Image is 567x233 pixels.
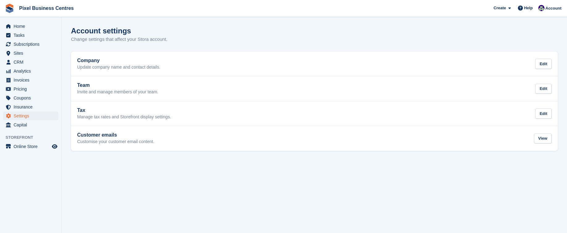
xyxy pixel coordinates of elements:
[14,103,51,111] span: Insurance
[3,40,58,49] a: menu
[3,67,58,75] a: menu
[14,40,51,49] span: Subscriptions
[77,139,154,145] p: Customise your customer email content.
[14,22,51,31] span: Home
[77,65,160,70] p: Update company name and contact details.
[14,49,51,57] span: Sites
[77,89,158,95] p: Invite and manage members of your team.
[14,142,51,151] span: Online Store
[71,76,558,101] a: Team Invite and manage members of your team. Edit
[14,76,51,84] span: Invoices
[14,31,51,40] span: Tasks
[535,84,552,94] div: Edit
[3,142,58,151] a: menu
[71,101,558,126] a: Tax Manage tax rates and Storefront display settings. Edit
[5,4,14,13] img: stora-icon-8386f47178a22dfd0bd8f6a31ec36ba5ce8667c1dd55bd0f319d3a0aa187defe.svg
[535,59,552,69] div: Edit
[14,58,51,66] span: CRM
[3,49,58,57] a: menu
[3,121,58,129] a: menu
[14,67,51,75] span: Analytics
[3,22,58,31] a: menu
[77,108,171,113] h2: Tax
[545,5,561,11] span: Account
[77,114,171,120] p: Manage tax rates and Storefront display settings.
[14,85,51,93] span: Pricing
[3,103,58,111] a: menu
[51,143,58,150] a: Preview store
[535,108,552,119] div: Edit
[3,112,58,120] a: menu
[3,58,58,66] a: menu
[71,27,131,35] h1: Account settings
[3,76,58,84] a: menu
[71,126,558,151] a: Customer emails Customise your customer email content. View
[14,121,51,129] span: Capital
[3,94,58,102] a: menu
[538,5,544,11] img: Ed Simpson
[494,5,506,11] span: Create
[77,132,154,138] h2: Customer emails
[6,134,61,141] span: Storefront
[71,52,558,76] a: Company Update company name and contact details. Edit
[524,5,533,11] span: Help
[3,31,58,40] a: menu
[77,83,158,88] h2: Team
[3,85,58,93] a: menu
[71,36,167,43] p: Change settings that affect your Stora account.
[17,3,76,13] a: Pixel Business Centres
[534,133,552,144] div: View
[14,94,51,102] span: Coupons
[14,112,51,120] span: Settings
[77,58,160,63] h2: Company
